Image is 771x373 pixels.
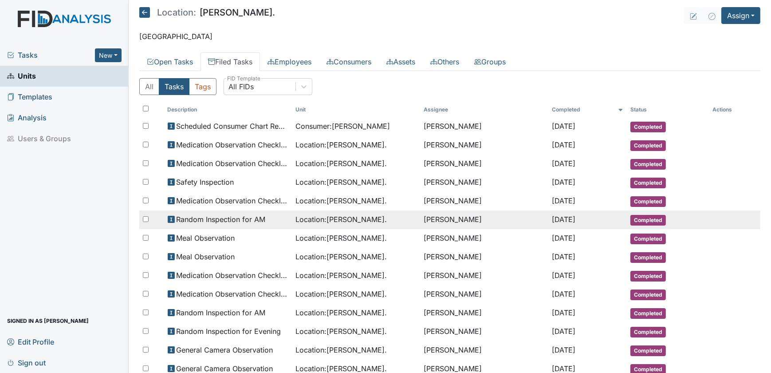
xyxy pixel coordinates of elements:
[420,117,548,136] td: [PERSON_NAME]
[630,327,666,337] span: Completed
[189,78,216,95] button: Tags
[420,341,548,360] td: [PERSON_NAME]
[295,289,387,299] span: Location : [PERSON_NAME].
[552,234,575,242] span: [DATE]
[177,326,281,337] span: Random Inspection for Evening
[630,159,666,170] span: Completed
[552,215,575,224] span: [DATE]
[177,289,289,299] span: Medication Observation Checklist
[7,111,47,125] span: Analysis
[139,52,201,71] a: Open Tasks
[201,52,260,71] a: Filed Tasks
[552,122,575,131] span: [DATE]
[177,121,289,131] span: Scheduled Consumer Chart Review
[420,229,548,248] td: [PERSON_NAME]
[7,335,54,349] span: Edit Profile
[420,322,548,341] td: [PERSON_NAME]
[295,177,387,187] span: Location : [PERSON_NAME].
[630,140,666,151] span: Completed
[319,52,379,71] a: Consumers
[295,121,390,131] span: Consumer : [PERSON_NAME]
[548,102,627,117] th: Toggle SortBy
[177,233,235,243] span: Meal Observation
[159,78,189,95] button: Tasks
[630,290,666,300] span: Completed
[177,307,266,318] span: Random Inspection for AM
[295,270,387,281] span: Location : [PERSON_NAME].
[295,233,387,243] span: Location : [PERSON_NAME].
[552,196,575,205] span: [DATE]
[467,52,513,71] a: Groups
[7,356,46,369] span: Sign out
[420,136,548,155] td: [PERSON_NAME]
[709,102,753,117] th: Actions
[721,7,760,24] button: Assign
[420,173,548,192] td: [PERSON_NAME]
[420,210,548,229] td: [PERSON_NAME]
[177,345,273,355] span: General Camera Observation
[228,81,254,92] div: All FIDs
[295,195,387,206] span: Location : [PERSON_NAME].
[177,195,289,206] span: Medication Observation Checklist
[177,177,234,187] span: Safety Inspection
[630,215,666,226] span: Completed
[552,364,575,373] span: [DATE]
[630,196,666,207] span: Completed
[295,326,387,337] span: Location : [PERSON_NAME].
[177,270,289,281] span: Medication Observation Checklist
[295,158,387,169] span: Location : [PERSON_NAME].
[630,234,666,244] span: Completed
[295,307,387,318] span: Location : [PERSON_NAME].
[630,271,666,282] span: Completed
[552,271,575,280] span: [DATE]
[139,78,216,95] div: Type filter
[139,31,760,42] p: [GEOGRAPHIC_DATA]
[139,78,159,95] button: All
[420,155,548,173] td: [PERSON_NAME]
[420,192,548,210] td: [PERSON_NAME]
[552,252,575,261] span: [DATE]
[295,345,387,355] span: Location : [PERSON_NAME].
[552,178,575,186] span: [DATE]
[552,159,575,168] span: [DATE]
[139,7,275,18] h5: [PERSON_NAME].
[164,102,292,117] th: Toggle SortBy
[157,8,196,17] span: Location:
[295,139,387,150] span: Location : [PERSON_NAME].
[552,345,575,354] span: [DATE]
[552,327,575,336] span: [DATE]
[7,69,36,83] span: Units
[423,52,467,71] a: Others
[7,314,89,328] span: Signed in as [PERSON_NAME]
[7,90,52,104] span: Templates
[177,158,289,169] span: Medication Observation Checklist
[420,285,548,304] td: [PERSON_NAME]
[552,308,575,317] span: [DATE]
[630,308,666,319] span: Completed
[177,214,266,225] span: Random Inspection for AM
[95,48,122,62] button: New
[630,122,666,132] span: Completed
[295,251,387,262] span: Location : [PERSON_NAME].
[627,102,709,117] th: Toggle SortBy
[260,52,319,71] a: Employees
[379,52,423,71] a: Assets
[552,140,575,149] span: [DATE]
[177,251,235,262] span: Meal Observation
[292,102,420,117] th: Toggle SortBy
[420,266,548,285] td: [PERSON_NAME]
[420,102,548,117] th: Assignee
[177,139,289,150] span: Medication Observation Checklist
[630,178,666,188] span: Completed
[552,290,575,298] span: [DATE]
[420,248,548,266] td: [PERSON_NAME]
[420,304,548,322] td: [PERSON_NAME]
[7,50,95,60] a: Tasks
[630,345,666,356] span: Completed
[295,214,387,225] span: Location : [PERSON_NAME].
[630,252,666,263] span: Completed
[143,106,149,111] input: Toggle All Rows Selected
